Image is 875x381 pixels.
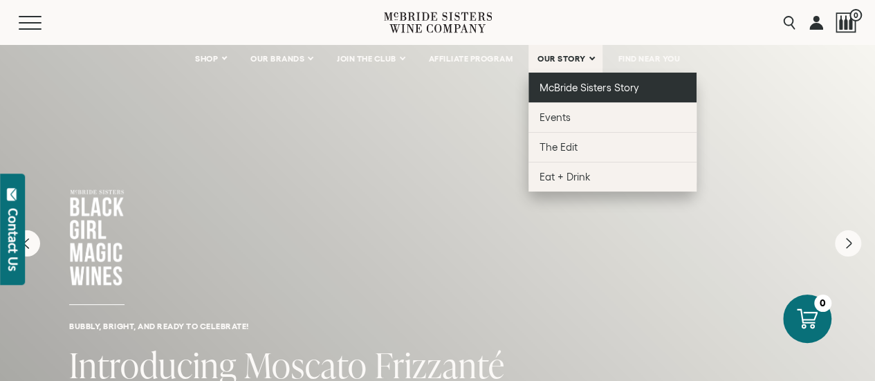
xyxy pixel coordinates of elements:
[69,322,806,331] h6: Bubbly, bright, and ready to celebrate!
[528,162,697,192] a: Eat + Drink
[609,45,690,73] a: FIND NEAR YOU
[195,54,219,64] span: SHOP
[420,45,522,73] a: AFFILIATE PROGRAM
[540,171,591,183] span: Eat + Drink
[849,9,862,21] span: 0
[528,73,697,102] a: McBride Sisters Story
[429,54,513,64] span: AFFILIATE PROGRAM
[14,230,40,257] button: Previous
[337,54,396,64] span: JOIN THE CLUB
[618,54,681,64] span: FIND NEAR YOU
[19,16,68,30] button: Mobile Menu Trigger
[528,132,697,162] a: The Edit
[328,45,413,73] a: JOIN THE CLUB
[241,45,321,73] a: OUR BRANDS
[537,54,586,64] span: OUR STORY
[528,102,697,132] a: Events
[6,208,20,271] div: Contact Us
[540,141,578,153] span: The Edit
[250,54,304,64] span: OUR BRANDS
[540,82,638,93] span: McBride Sisters Story
[835,230,861,257] button: Next
[528,45,602,73] a: OUR STORY
[540,111,571,123] span: Events
[814,295,831,312] div: 0
[186,45,234,73] a: SHOP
